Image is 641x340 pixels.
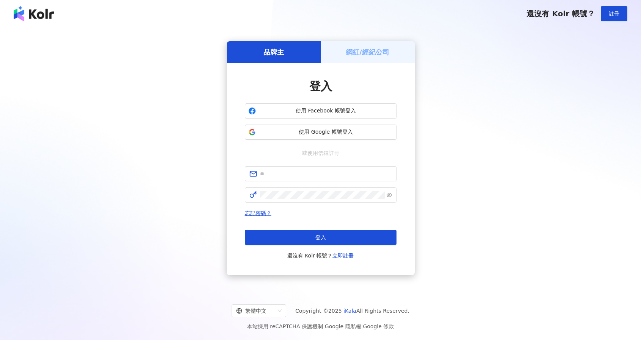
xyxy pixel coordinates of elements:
[263,47,284,57] h5: 品牌主
[343,308,356,314] a: iKala
[245,103,397,119] button: 使用 Facebook 帳號登入
[609,11,619,17] span: 註冊
[309,80,332,93] span: 登入
[332,253,354,259] a: 立即註冊
[287,251,354,260] span: 還沒有 Kolr 帳號？
[363,323,394,329] a: Google 條款
[245,210,271,216] a: 忘記密碼？
[346,47,389,57] h5: 網紅/經紀公司
[325,323,361,329] a: Google 隱私權
[245,230,397,245] button: 登入
[259,107,393,115] span: 使用 Facebook 帳號登入
[601,6,627,21] button: 註冊
[247,322,394,331] span: 本站採用 reCAPTCHA 保護機制
[387,192,392,198] span: eye-invisible
[527,9,595,18] span: 還沒有 Kolr 帳號？
[295,306,409,315] span: Copyright © 2025 All Rights Reserved.
[323,323,325,329] span: |
[297,149,345,157] span: 或使用信箱註冊
[245,125,397,140] button: 使用 Google 帳號登入
[259,128,393,136] span: 使用 Google 帳號登入
[361,323,363,329] span: |
[236,305,275,317] div: 繁體中文
[14,6,54,21] img: logo
[315,234,326,240] span: 登入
